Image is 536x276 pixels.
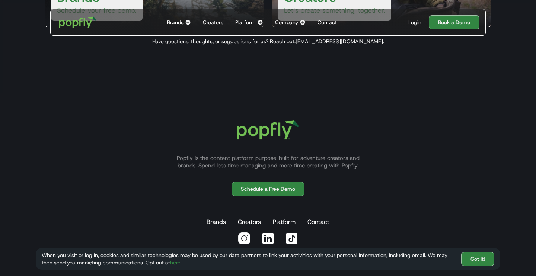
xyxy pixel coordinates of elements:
a: Login [405,19,424,26]
p: Let’s create something, together. [284,6,385,15]
div: Platform [235,19,256,26]
a: [EMAIL_ADDRESS][DOMAIN_NAME] [296,38,383,45]
div: Login [408,19,421,26]
a: Creators [236,215,262,230]
a: home [54,11,102,33]
a: Creators [200,9,226,35]
a: Contact [315,9,340,35]
p: Schedule your free demo. [57,6,137,15]
div: When you visit or log in, cookies and similar technologies may be used by our data partners to li... [42,251,455,266]
div: Company [275,19,298,26]
a: Contact [306,215,331,230]
p: Have questions, thoughts, or suggestions for us? Reach out: . [36,38,500,45]
a: Brands [205,215,227,230]
div: Brands [167,19,184,26]
p: Popfly is the content platform purpose-built for adventure creators and brands. Spend less time m... [167,154,368,169]
a: Schedule a Free Demo [232,182,304,196]
a: Got It! [461,252,494,266]
div: Contact [318,19,337,26]
a: here [170,259,181,266]
div: Creators [203,19,223,26]
a: Platform [271,215,297,230]
a: Book a Demo [429,15,479,29]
